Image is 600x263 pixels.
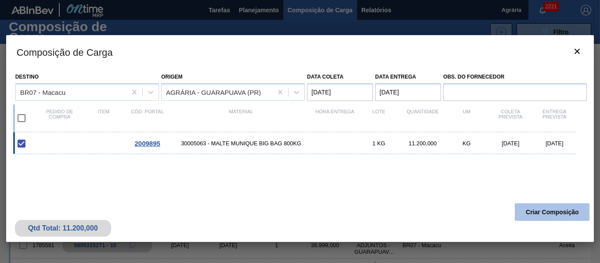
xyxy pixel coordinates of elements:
[488,140,532,147] div: [DATE]
[443,71,587,83] label: Obs. do Fornecedor
[134,140,160,147] span: 2009895
[161,74,183,80] label: Origem
[170,109,313,127] div: Material
[15,74,39,80] label: Destino
[166,88,261,96] div: AGRÁRIA - GUARAPUAVA (PR)
[126,109,170,127] div: Cód. Portal
[375,83,441,101] input: dd/mm/yyyy
[445,109,488,127] div: UM
[357,109,401,127] div: Lote
[401,109,445,127] div: Quantidade
[170,140,313,147] span: 30005063 - MALTE MUNIQUE BIG BAG 800KG
[357,140,401,147] div: 1 KG
[515,203,589,221] button: Criar Composição
[313,109,357,127] div: Hora Entrega
[532,140,576,147] div: [DATE]
[375,74,416,80] label: Data entrega
[82,109,126,127] div: Item
[20,88,65,96] div: BR07 - Macacu
[22,224,105,232] div: Qtd Total: 11.200,000
[445,140,488,147] div: KG
[126,140,170,147] div: Ir para o Pedido
[6,35,594,68] h3: Composição de Carga
[38,109,82,127] div: Pedido de compra
[488,109,532,127] div: Coleta Prevista
[401,140,445,147] div: 11.200,000
[532,109,576,127] div: Entrega Prevista
[307,74,343,80] label: Data coleta
[307,83,373,101] input: dd/mm/yyyy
